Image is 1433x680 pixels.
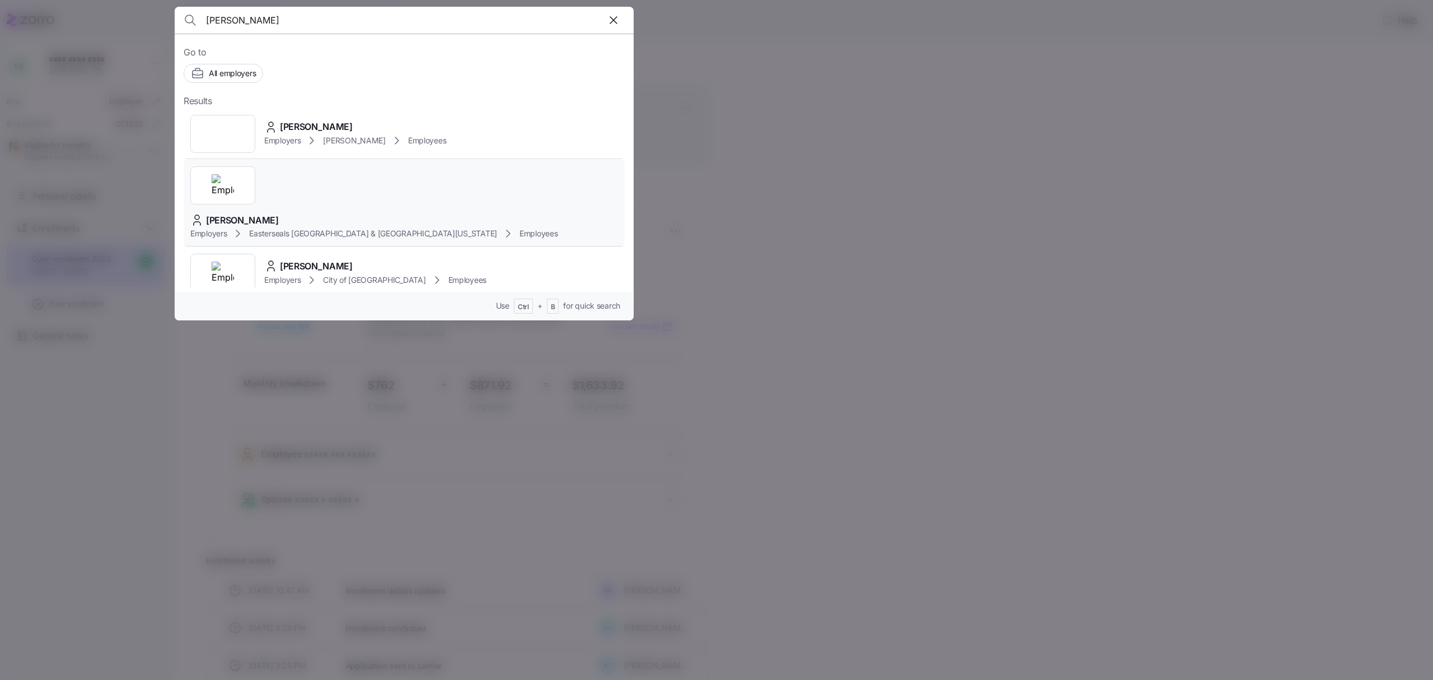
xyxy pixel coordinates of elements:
span: Employers [264,274,301,286]
span: [PERSON_NAME] [280,120,353,134]
span: Employers [264,135,301,146]
span: Ctrl [518,302,529,312]
span: [PERSON_NAME] [323,135,385,146]
span: City of [GEOGRAPHIC_DATA] [323,274,425,286]
span: Employers [190,228,227,239]
span: Employees [448,274,486,286]
span: Employees [408,135,446,146]
span: Go to [184,45,625,59]
img: Employer logo [212,262,234,284]
span: Employees [519,228,558,239]
span: [PERSON_NAME] [206,213,279,227]
button: All employers [184,64,263,83]
span: + [537,300,542,311]
span: Easterseals [GEOGRAPHIC_DATA] & [GEOGRAPHIC_DATA][US_STATE] [249,228,497,239]
span: B [551,302,555,312]
span: [PERSON_NAME] [280,259,353,273]
span: for quick search [563,300,620,311]
span: All employers [209,68,256,79]
span: Results [184,94,212,108]
img: Employer logo [212,174,234,197]
span: Use [496,300,509,311]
